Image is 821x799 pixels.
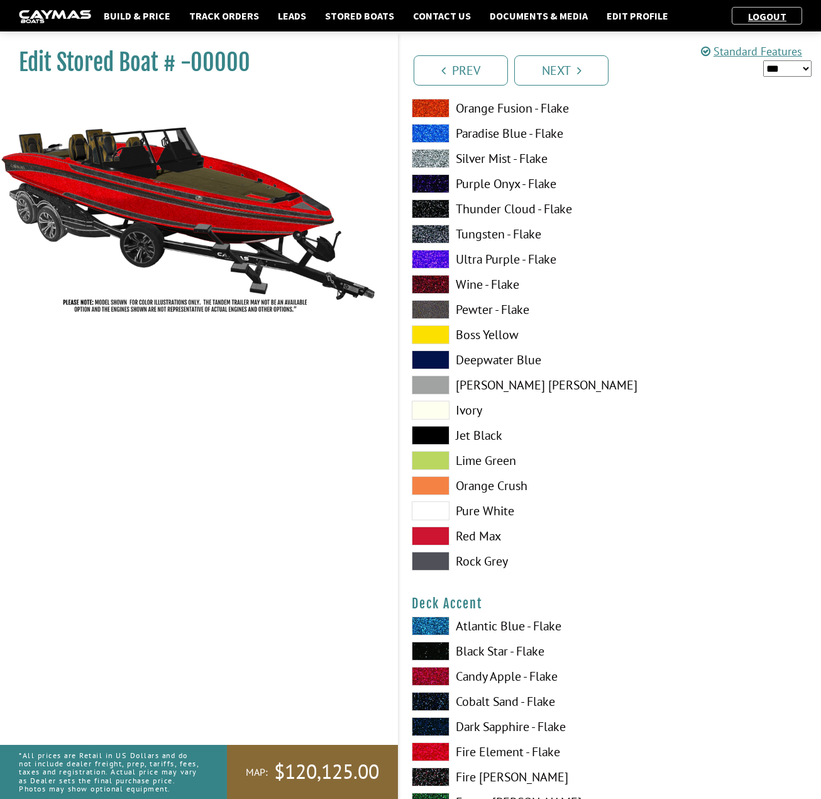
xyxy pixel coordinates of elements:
[412,99,598,118] label: Orange Fusion - Flake
[412,401,598,420] label: Ivory
[272,8,312,24] a: Leads
[19,48,366,77] h1: Edit Stored Boat # -00000
[412,527,598,545] label: Red Max
[412,325,598,344] label: Boss Yellow
[412,426,598,445] label: Jet Black
[412,552,598,571] label: Rock Grey
[410,53,821,86] ul: Pagination
[412,742,598,761] label: Fire Element - Flake
[412,768,598,786] label: Fire [PERSON_NAME]
[412,350,598,369] label: Deepwater Blue
[412,124,598,143] label: Paradise Blue - Flake
[701,44,802,59] a: Standard Features
[412,692,598,711] label: Cobalt Sand - Flake
[319,8,400,24] a: Stored Boats
[407,8,477,24] a: Contact Us
[742,10,793,23] a: Logout
[412,225,598,243] label: Tungsten - Flake
[412,596,808,612] h4: Deck Accent
[412,174,598,193] label: Purple Onyx - Flake
[412,667,598,686] label: Candy Apple - Flake
[414,55,508,86] a: Prev
[274,759,379,785] span: $120,125.00
[412,717,598,736] label: Dark Sapphire - Flake
[483,8,594,24] a: Documents & Media
[514,55,609,86] a: Next
[412,199,598,218] label: Thunder Cloud - Flake
[246,766,268,779] span: MAP:
[412,376,598,394] label: [PERSON_NAME] [PERSON_NAME]
[19,745,199,799] p: *All prices are Retail in US Dollars and do not include dealer freight, prep, tariffs, fees, taxe...
[227,745,398,799] a: MAP:$120,125.00
[412,501,598,520] label: Pure White
[412,617,598,635] label: Atlantic Blue - Flake
[412,451,598,470] label: Lime Green
[412,476,598,495] label: Orange Crush
[412,149,598,168] label: Silver Mist - Flake
[412,300,598,319] label: Pewter - Flake
[600,8,675,24] a: Edit Profile
[412,250,598,269] label: Ultra Purple - Flake
[183,8,265,24] a: Track Orders
[97,8,177,24] a: Build & Price
[412,642,598,661] label: Black Star - Flake
[19,10,91,23] img: caymas-dealer-connect-2ed40d3bc7270c1d8d7ffb4b79bf05adc795679939227970def78ec6f6c03838.gif
[412,275,598,294] label: Wine - Flake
